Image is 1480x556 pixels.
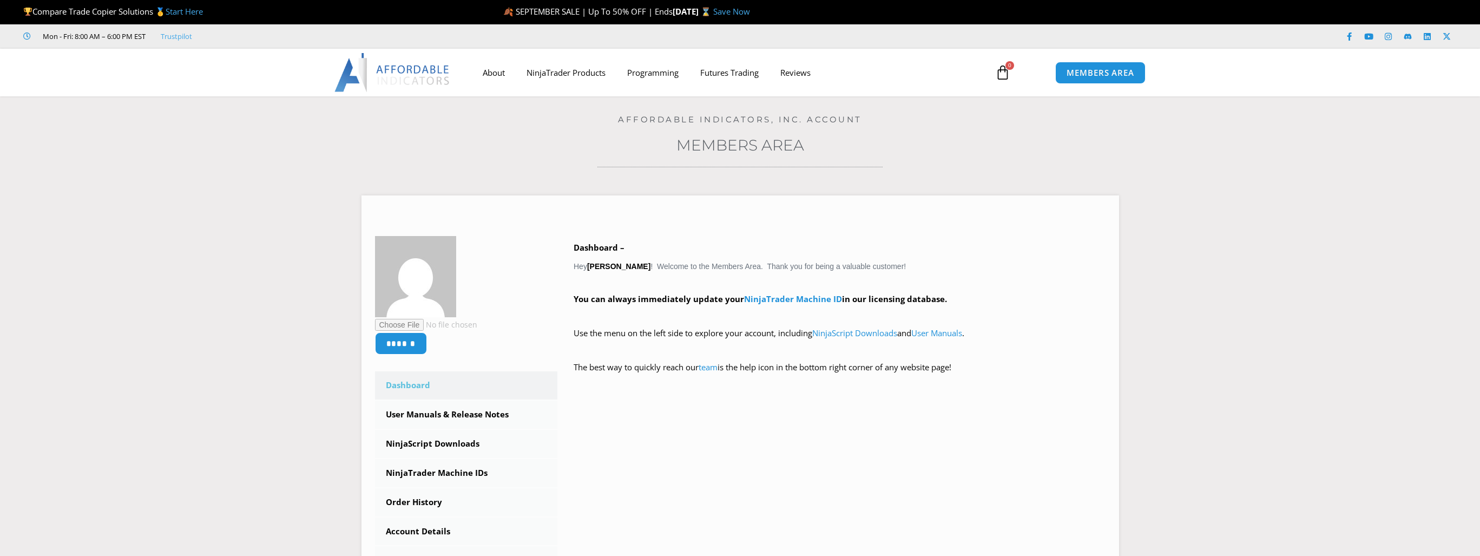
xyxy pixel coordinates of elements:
a: About [472,60,516,85]
a: User Manuals & Release Notes [375,401,558,429]
span: 🍂 SEPTEMBER SALE | Up To 50% OFF | Ends [503,6,673,17]
img: 🏆 [24,8,32,16]
a: NinjaTrader Machine IDs [375,459,558,487]
strong: [DATE] ⌛ [673,6,713,17]
a: NinjaScript Downloads [812,328,897,338]
a: team [699,362,718,372]
span: MEMBERS AREA [1067,69,1134,77]
a: User Manuals [911,328,962,338]
a: NinjaTrader Machine ID [744,293,842,304]
div: Hey ! Welcome to the Members Area. Thank you for being a valuable customer! [574,240,1106,390]
a: Account Details [375,518,558,546]
a: Programming [616,60,689,85]
a: Futures Trading [689,60,769,85]
a: Affordable Indicators, Inc. Account [618,114,862,125]
span: Mon - Fri: 8:00 AM – 6:00 PM EST [40,30,146,43]
strong: You can always immediately update your in our licensing database. [574,293,947,304]
img: ba2e58e91c2903172e962e505360949ec477ccb761cf07011bc260842807b49e [375,236,456,317]
a: Members Area [676,136,804,154]
strong: [PERSON_NAME] [587,262,650,271]
a: Save Now [713,6,750,17]
p: Use the menu on the left side to explore your account, including and . [574,326,1106,356]
a: 0 [979,57,1027,88]
a: NinjaScript Downloads [375,430,558,458]
a: Order History [375,488,558,516]
a: MEMBERS AREA [1055,62,1146,84]
b: Dashboard – [574,242,624,253]
p: The best way to quickly reach our is the help icon in the bottom right corner of any website page! [574,360,1106,390]
img: LogoAI | Affordable Indicators – NinjaTrader [334,53,451,92]
span: 0 [1005,61,1014,70]
nav: Menu [472,60,983,85]
a: Trustpilot [161,30,192,43]
span: Compare Trade Copier Solutions 🥇 [23,6,203,17]
a: NinjaTrader Products [516,60,616,85]
a: Reviews [769,60,821,85]
a: Start Here [166,6,203,17]
a: Dashboard [375,371,558,400]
